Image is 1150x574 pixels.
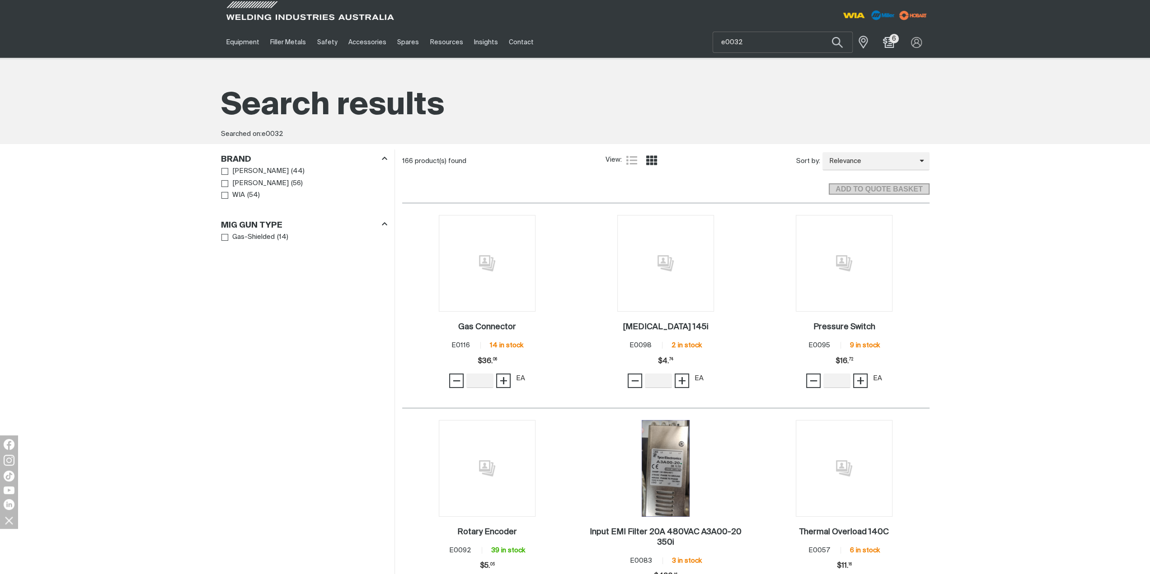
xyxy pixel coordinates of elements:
span: 39 in stock [491,547,525,554]
span: ( 56 ) [291,178,303,189]
h3: MIG Gun Type [221,220,282,231]
div: MIG Gun Type [221,219,387,231]
a: Thermal Overload 140C [799,527,889,537]
span: ( 44 ) [291,166,305,177]
sup: 06 [493,358,497,361]
h2: Input EMI Filter 20A 480VAC A3A00-20 350i [590,528,742,546]
span: E0116 [451,342,469,349]
sup: 16 [848,563,851,566]
a: Resources [424,27,468,58]
nav: Main [221,27,752,58]
a: WIA [221,189,245,201]
span: Relevance [822,156,920,167]
img: Instagram [4,455,14,466]
section: Add to cart control [402,173,929,198]
span: WIA [232,190,245,201]
button: Add selected products to the shopping cart [829,183,929,195]
img: No image for this product [617,215,714,312]
a: Spares [392,27,424,58]
span: $36. [477,352,497,370]
h2: Pressure Switch [813,323,875,331]
span: $16. [835,352,853,370]
img: hide socials [1,513,17,528]
span: Gas-Shielded [232,232,275,243]
span: [PERSON_NAME] [232,178,289,189]
img: YouTube [4,486,14,494]
a: Input EMI Filter 20A 480VAC A3A00-20 350i [585,527,746,548]
span: 3 in stock [671,557,701,564]
ul: Brand [221,165,387,201]
img: No image for this product [796,420,892,517]
div: Price [658,352,673,370]
a: Gas Connector [458,322,516,332]
h3: Brand [221,154,251,165]
span: Sort by: [796,156,820,167]
section: Product list controls [402,149,929,173]
img: miller [897,9,929,22]
a: [PERSON_NAME] [221,165,289,177]
a: Accessories [343,27,392,58]
span: ADD TO QUOTE BASKET [830,183,928,195]
span: − [452,373,461,388]
span: E0095 [808,342,830,349]
a: [PERSON_NAME] [221,177,289,190]
a: Safety [311,27,343,58]
span: 9 in stock [850,342,880,349]
span: − [809,373,818,388]
img: No image for this product [796,215,892,312]
a: Insights [469,27,503,58]
ul: MIG Gun Type [221,231,387,243]
div: 166 [402,157,606,166]
img: Input EMI Filter 20A 480VAC A3A00-20 350i [642,420,690,517]
span: product(s) found [415,158,466,164]
span: E0098 [629,342,652,349]
a: Pressure Switch [813,322,875,332]
div: EA [873,373,882,384]
div: Price [477,352,497,370]
span: 14 in stock [489,342,523,349]
a: List view [626,155,637,166]
span: 2 in stock [671,342,702,349]
span: e0032 [262,131,283,137]
span: E0083 [629,557,652,564]
a: Equipment [221,27,265,58]
span: − [631,373,639,388]
span: ( 54 ) [247,190,260,201]
a: Contact [503,27,539,58]
div: Price [835,352,853,370]
div: Searched on: [221,129,929,140]
h1: Search results [221,86,929,126]
h2: Thermal Overload 140C [799,528,889,536]
span: [PERSON_NAME] [232,166,289,177]
h2: [MEDICAL_DATA] 145i [623,323,708,331]
img: LinkedIn [4,499,14,510]
sup: 72 [849,358,853,361]
input: Product name or item number... [713,32,852,52]
img: No image for this product [439,215,535,312]
span: E0092 [449,547,471,554]
img: TikTok [4,471,14,481]
span: + [856,373,865,388]
span: $4. [658,352,673,370]
a: Rotary Encoder [457,527,517,537]
a: Gas-Shielded [221,231,275,243]
h2: Rotary Encoder [457,528,517,536]
a: [MEDICAL_DATA] 145i [623,322,708,332]
aside: Filters [221,149,387,243]
span: View: [606,155,622,165]
span: + [499,373,508,388]
span: 6 in stock [850,547,880,554]
div: EA [695,373,704,384]
button: Search products [822,32,853,53]
h2: Gas Connector [458,323,516,331]
div: EA [516,373,525,384]
sup: 74 [669,358,673,361]
img: No image for this product [439,420,535,517]
span: E0057 [808,547,830,554]
a: Filler Metals [265,27,311,58]
div: Brand [221,153,387,165]
img: Facebook [4,439,14,450]
sup: 05 [490,563,494,566]
span: ( 14 ) [277,232,288,243]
